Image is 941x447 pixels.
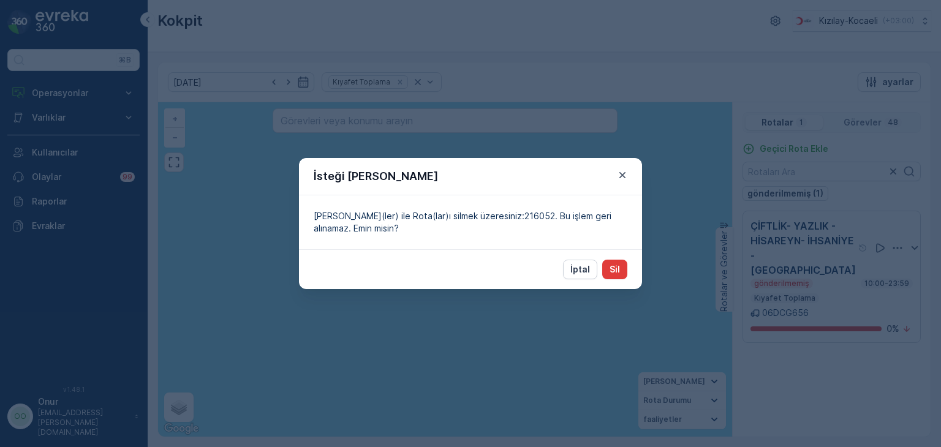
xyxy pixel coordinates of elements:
[563,260,597,279] button: İptal
[314,210,627,235] p: [PERSON_NAME](ler) ile Rota(lar)ı silmek üzeresiniz:216052. Bu işlem geri alınamaz. Emin misin?
[602,260,627,279] button: Sil
[610,263,620,276] p: Sil
[570,263,590,276] p: İptal
[314,168,438,185] p: İsteği [PERSON_NAME]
